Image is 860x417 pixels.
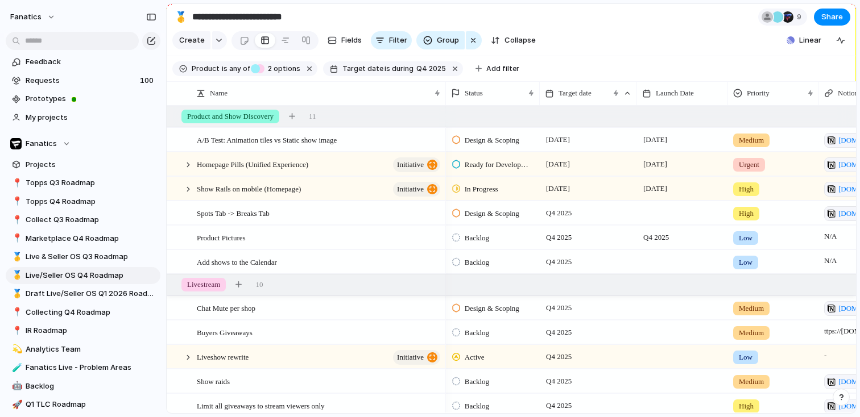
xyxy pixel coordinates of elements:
[255,279,263,290] span: 10
[26,112,156,123] span: My projects
[543,182,573,195] span: [DATE]
[384,64,390,74] span: is
[10,233,22,244] button: 📍
[465,257,489,268] span: Backlog
[10,11,42,23] span: fanatics
[416,64,446,74] span: Q4 2025
[397,349,424,365] span: initiative
[739,257,753,268] span: Low
[739,352,753,363] span: Low
[6,174,160,191] div: 📍Topps Q3 Roadmap
[393,157,440,172] button: initiative
[6,90,160,107] a: Prototypes
[26,344,156,355] span: Analytics Team
[220,62,252,75] button: isany of
[12,195,20,208] div: 📍
[197,326,253,339] span: Buyers Giveaways
[6,135,160,152] button: Fanatics
[10,325,22,336] button: 📍
[228,64,250,74] span: any of
[10,177,22,189] button: 📍
[799,35,821,46] span: Linear
[197,133,337,146] span: A/B Test: Animation tiles vs Static show image
[12,287,20,301] div: 🥇
[12,269,20,282] div: 🥇
[6,378,160,395] a: 🤖Backlog
[26,56,156,68] span: Feedback
[543,374,574,388] span: Q4 2025
[397,181,424,197] span: initiative
[10,381,22,392] button: 🤖
[465,87,483,99] span: Status
[197,301,255,314] span: Chat Mute per shop
[323,31,366,49] button: Fields
[505,35,536,46] span: Collapse
[6,248,160,265] a: 🥇Live & Seller OS Q3 Roadmap
[6,72,160,89] a: Requests100
[416,31,465,49] button: Group
[739,135,764,146] span: Medium
[12,324,20,337] div: 📍
[251,62,303,75] button: 2 options
[543,326,574,339] span: Q4 2025
[543,255,574,269] span: Q4 2025
[486,64,519,74] span: Add filter
[26,307,156,318] span: Collecting Q4 Roadmap
[465,327,489,339] span: Backlog
[12,380,20,393] div: 🤖
[640,157,670,171] span: [DATE]
[12,306,20,319] div: 📍
[465,303,519,314] span: Design & Scoping
[197,374,230,387] span: Show raids
[10,362,22,373] button: 🧪
[640,133,670,147] span: [DATE]
[12,214,20,227] div: 📍
[197,231,246,244] span: Product Pictures
[6,109,160,126] a: My projects
[543,133,573,147] span: [DATE]
[172,31,210,49] button: Create
[6,193,160,210] a: 📍Topps Q4 Roadmap
[12,251,20,264] div: 🥇
[197,399,325,412] span: Limit all giveaways to stream viewers only
[465,135,519,146] span: Design & Scoping
[222,64,228,74] span: is
[12,398,20,411] div: 🚀
[172,8,190,26] button: 🥇
[264,64,300,74] span: options
[26,399,156,410] span: Q1 TLC Roadmap
[5,8,61,26] button: fanatics
[10,288,22,299] button: 🥇
[26,93,156,105] span: Prototypes
[543,206,574,220] span: Q4 2025
[739,159,759,170] span: Urgent
[12,343,20,356] div: 💫
[197,182,301,195] span: Show Rails on mobile (Homepage)
[543,350,574,364] span: Q4 2025
[6,304,160,321] a: 📍Collecting Q4 Roadmap
[739,376,764,387] span: Medium
[192,64,220,74] span: Product
[6,396,160,413] a: 🚀Q1 TLC Roadmap
[12,177,20,190] div: 📍
[6,322,160,339] div: 📍IR Roadmap
[26,177,156,189] span: Topps Q3 Roadmap
[6,53,160,70] a: Feedback
[342,64,383,74] span: Target date
[543,231,574,244] span: Q4 2025
[309,111,316,122] span: 11
[6,359,160,376] a: 🧪Fanatics Live - Problem Areas
[414,62,448,75] button: Q4 2025
[465,352,485,363] span: Active
[26,270,156,281] span: Live/Seller OS Q4 Roadmap
[6,267,160,284] div: 🥇Live/Seller OS Q4 Roadmap
[814,9,850,26] button: Share
[26,251,156,262] span: Live & Seller OS Q3 Roadmap
[465,401,489,412] span: Backlog
[797,11,805,23] span: 9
